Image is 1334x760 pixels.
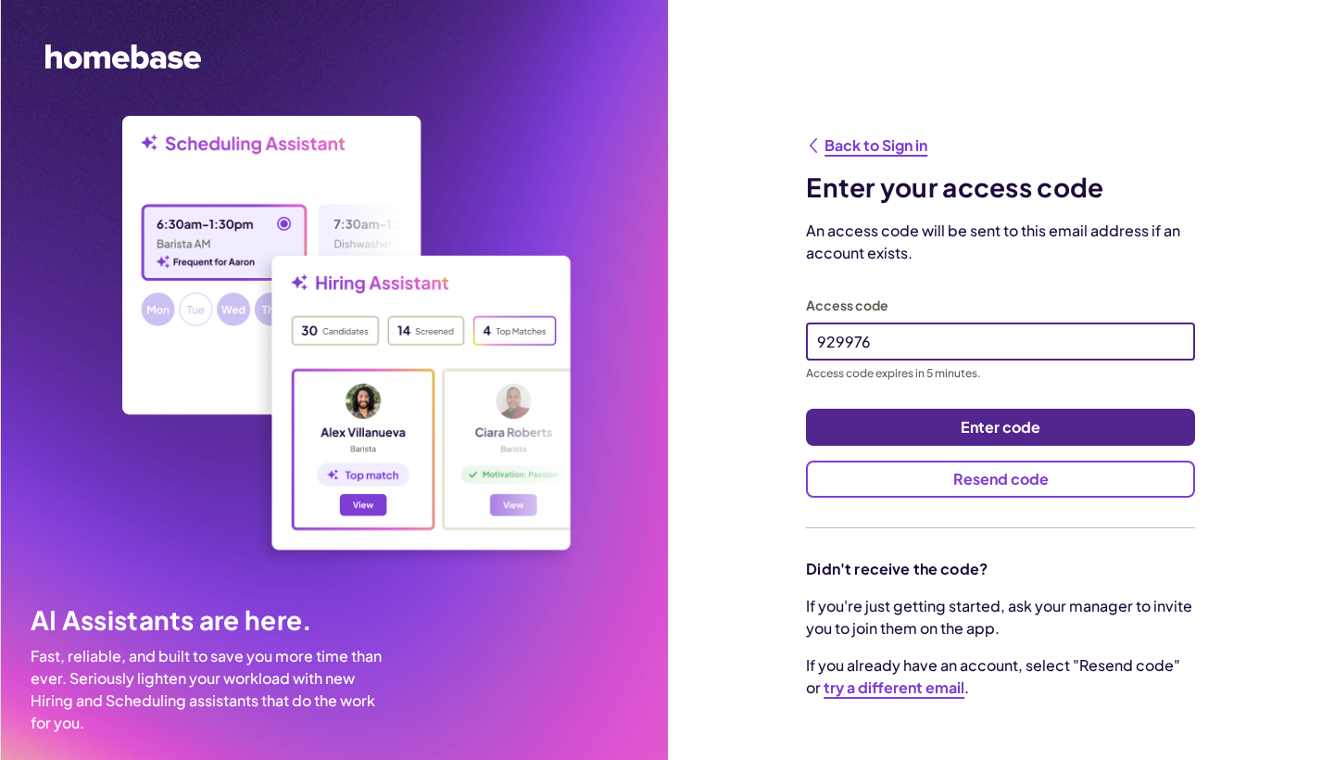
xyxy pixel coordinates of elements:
[806,409,1195,446] button: Enter code
[824,136,927,155] span: Back to Sign in
[806,654,1195,699] p: If you already have an account, select "Resend code" or .
[31,603,312,636] span: AI Assistants are here.
[806,558,1195,580] h4: Didn't receive the code?
[806,366,981,381] span: Access code expires in 5 minutes.
[122,116,579,571] img: 795cc1e6c2bf2db15e41.png
[45,44,201,70] svg: Homebase Logo
[31,646,382,732] span: Fast, reliable, and built to save you more time than ever. Seriously lighten your workload with n...
[961,418,1040,437] span: Enter code
[806,595,1195,640] p: If you're just getting started, ask your manager to invite you to join them on the app.
[806,136,927,155] a: Back to Sign in
[806,220,1195,264] p: An access code will be sent to this email address if an account exists.
[806,170,1195,205] h1: Enter your access code
[824,678,964,697] a: try a different email
[953,470,1049,488] span: Resend code
[806,461,1195,498] button: Resend code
